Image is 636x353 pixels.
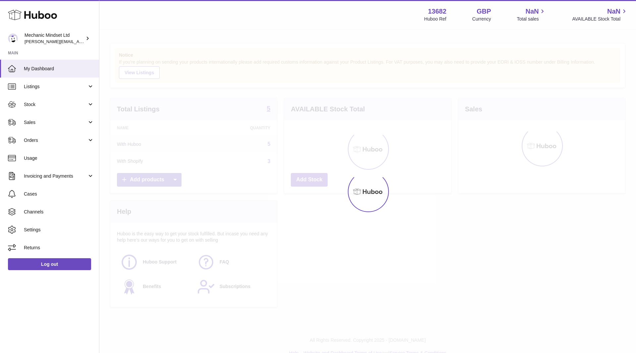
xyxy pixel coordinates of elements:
[24,155,94,161] span: Usage
[477,7,491,16] strong: GBP
[517,7,546,22] a: NaN Total sales
[24,245,94,251] span: Returns
[525,7,539,16] span: NaN
[428,7,447,16] strong: 13682
[24,137,87,144] span: Orders
[8,258,91,270] a: Log out
[424,16,447,22] div: Huboo Ref
[24,173,87,179] span: Invoicing and Payments
[25,32,84,45] div: Mechanic Mindset Ltd
[607,7,620,16] span: NaN
[24,66,94,72] span: My Dashboard
[472,16,491,22] div: Currency
[572,7,628,22] a: NaN AVAILABLE Stock Total
[24,119,87,126] span: Sales
[24,191,94,197] span: Cases
[24,227,94,233] span: Settings
[517,16,546,22] span: Total sales
[8,33,18,43] img: darren@mechanicmindset.com
[572,16,628,22] span: AVAILABLE Stock Total
[24,209,94,215] span: Channels
[24,84,87,90] span: Listings
[25,39,133,44] span: [PERSON_NAME][EMAIL_ADDRESS][DOMAIN_NAME]
[24,101,87,108] span: Stock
